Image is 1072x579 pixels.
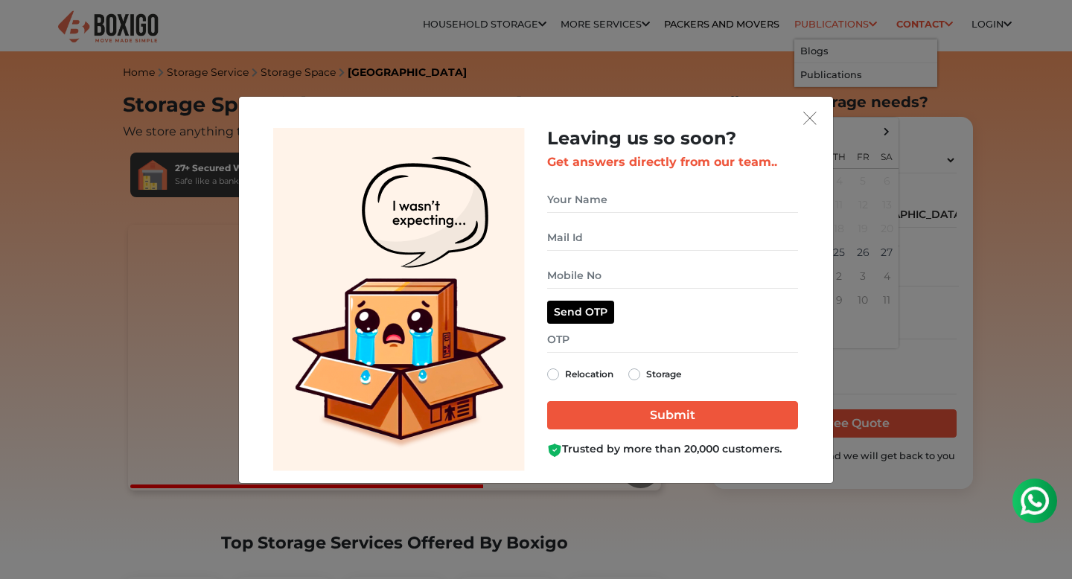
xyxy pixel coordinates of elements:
[547,187,798,213] input: Your Name
[547,401,798,429] input: Submit
[646,365,681,383] label: Storage
[547,128,798,150] h2: Leaving us so soon?
[547,443,562,458] img: Boxigo Customer Shield
[273,128,525,471] img: Lead Welcome Image
[565,365,613,383] label: Relocation
[15,15,45,45] img: whatsapp-icon.svg
[547,441,798,457] div: Trusted by more than 20,000 customers.
[547,327,798,353] input: OTP
[547,263,798,289] input: Mobile No
[547,301,614,324] button: Send OTP
[547,155,798,169] h3: Get answers directly from our team..
[547,225,798,251] input: Mail Id
[803,112,817,125] img: exit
